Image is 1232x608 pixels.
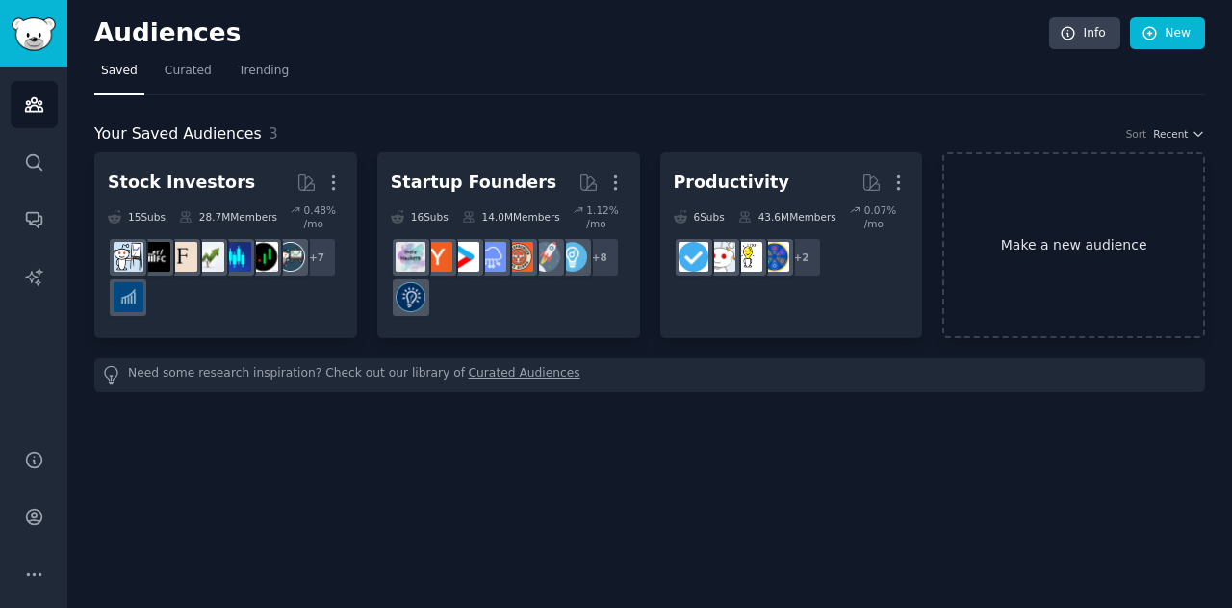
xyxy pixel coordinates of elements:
span: Saved [101,63,138,80]
img: lifehacks [732,242,762,272]
div: 1.12 % /mo [586,203,626,230]
img: Entrepreneur [557,242,587,272]
span: Your Saved Audiences [94,122,262,146]
a: Curated Audiences [469,365,580,385]
img: dividends [114,282,143,312]
img: Entrepreneurship [396,282,425,312]
a: New [1130,17,1205,50]
img: productivity [706,242,735,272]
img: investing [194,242,224,272]
img: SaaS [476,242,506,272]
img: options [114,242,143,272]
div: + 2 [782,237,822,278]
img: LifeProTips [759,242,789,272]
a: Curated [158,56,218,95]
div: 14.0M Members [462,203,560,230]
h2: Audiences [94,18,1049,49]
img: startup [449,242,479,272]
div: + 7 [296,237,337,278]
div: 6 Sub s [674,203,725,230]
img: getdisciplined [679,242,708,272]
img: StockMarket [221,242,251,272]
div: Sort [1126,127,1147,141]
div: 16 Sub s [391,203,449,230]
div: 0.48 % /mo [304,203,344,230]
a: Trending [232,56,295,95]
span: 3 [269,124,278,143]
img: ycombinator [423,242,452,272]
a: Stock Investors15Subs28.7MMembers0.48% /mo+7stocksDaytradingStockMarketinvestingfinanceFinancialC... [94,152,357,338]
img: finance [167,242,197,272]
img: stocks [275,242,305,272]
div: 43.6M Members [738,203,836,230]
div: Need some research inspiration? Check out our library of [94,358,1205,392]
span: Trending [239,63,289,80]
img: GummySearch logo [12,17,56,51]
img: startups [530,242,560,272]
img: FinancialCareers [141,242,170,272]
div: Startup Founders [391,171,556,195]
button: Recent [1153,127,1205,141]
span: Curated [165,63,212,80]
div: Productivity [674,171,789,195]
div: + 8 [579,237,620,278]
img: EntrepreneurRideAlong [503,242,533,272]
a: Productivity6Subs43.6MMembers0.07% /mo+2LifeProTipslifehacksproductivitygetdisciplined [660,152,923,338]
img: Daytrading [248,242,278,272]
div: 0.07 % /mo [864,203,910,230]
div: 28.7M Members [179,203,277,230]
img: indiehackers [396,242,425,272]
div: Stock Investors [108,171,255,195]
span: Recent [1153,127,1188,141]
a: Startup Founders16Subs14.0MMembers1.12% /mo+8EntrepreneurstartupsEntrepreneurRideAlongSaaSstartup... [377,152,640,338]
div: 15 Sub s [108,203,166,230]
a: Info [1049,17,1120,50]
a: Saved [94,56,144,95]
a: Make a new audience [942,152,1205,338]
